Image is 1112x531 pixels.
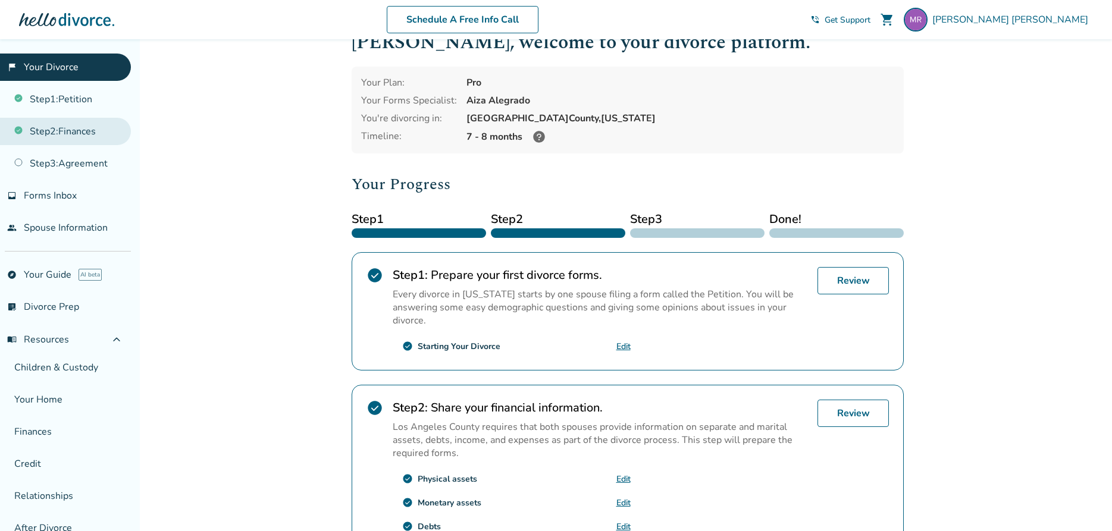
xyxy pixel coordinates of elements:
span: Step 2 [491,210,625,228]
div: You're divorcing in: [361,112,457,125]
span: menu_book [7,335,17,344]
div: Physical assets [418,473,477,485]
span: expand_less [109,332,124,347]
div: Monetary assets [418,497,481,508]
span: check_circle [402,473,413,484]
iframe: Chat Widget [1053,474,1112,531]
a: Edit [616,497,631,508]
span: explore [7,270,17,279]
h2: Your Progress [352,172,904,196]
a: Schedule A Free Info Call [387,6,538,33]
span: check_circle [367,267,383,284]
strong: Step 2 : [393,400,428,416]
div: Your Plan: [361,76,457,89]
span: list_alt_check [7,302,17,312]
span: check_circle [402,341,413,351]
span: people [7,223,17,232]
img: morganrusler@gmail.com [904,8,928,32]
h2: Share your financial information. [393,400,808,416]
div: [GEOGRAPHIC_DATA] County, [US_STATE] [466,112,894,125]
a: Edit [616,473,631,485]
span: Get Support [825,14,870,26]
a: Review [817,400,889,427]
p: Los Angeles County requires that both spouses provide information on separate and marital assets,... [393,420,808,460]
div: Starting Your Divorce [418,341,500,352]
p: Every divorce in [US_STATE] starts by one spouse filing a form called the Petition. You will be a... [393,288,808,327]
strong: Step 1 : [393,267,428,283]
span: check_circle [367,400,383,416]
a: Edit [616,341,631,352]
div: Pro [466,76,894,89]
span: Done! [769,210,904,228]
span: phone_in_talk [810,15,820,24]
div: Aiza Alegrado [466,94,894,107]
a: Review [817,267,889,294]
span: Forms Inbox [24,189,77,202]
span: inbox [7,191,17,200]
h2: Prepare your first divorce forms. [393,267,808,283]
span: AI beta [79,269,102,281]
a: phone_in_talkGet Support [810,14,870,26]
span: [PERSON_NAME] [PERSON_NAME] [932,13,1093,26]
span: check_circle [402,497,413,508]
div: 7 - 8 months [466,130,894,144]
div: Your Forms Specialist: [361,94,457,107]
span: Step 1 [352,210,486,228]
div: Timeline: [361,130,457,144]
span: Step 3 [630,210,765,228]
span: flag_2 [7,62,17,72]
span: shopping_cart [880,12,894,27]
span: Resources [7,333,69,346]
